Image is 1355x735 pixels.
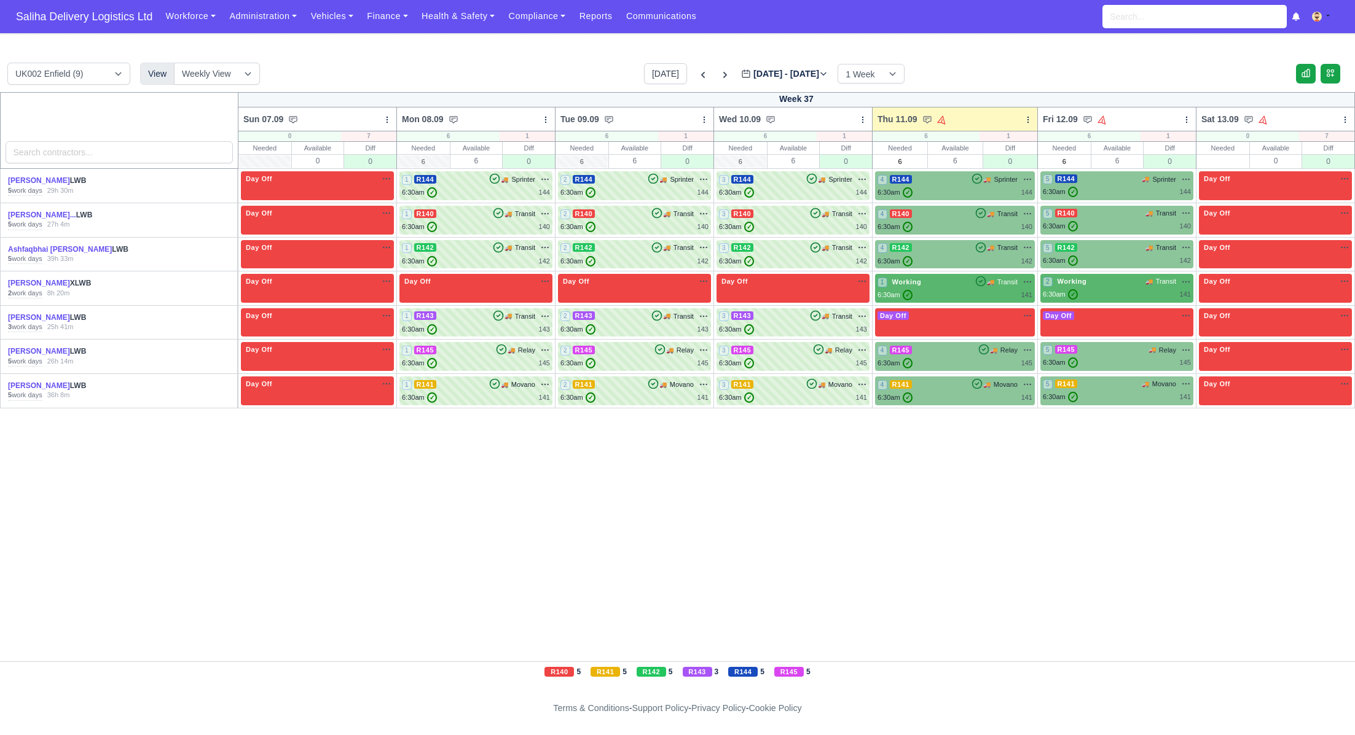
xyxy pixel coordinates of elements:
div: Diff [344,142,396,154]
div: 143 [539,324,550,335]
div: 1 [658,131,713,141]
div: 144 [1021,187,1032,198]
div: 6:30am [402,256,437,266]
div: 6:30am [402,222,437,232]
div: 6:30am [719,256,754,266]
div: 6:30am [878,187,913,198]
strong: 5 [8,220,12,228]
div: 144 [697,187,709,198]
div: Needed [238,142,291,154]
span: 🚚 [818,175,825,184]
div: 6:30am [1043,357,1078,368]
span: ✓ [1068,187,1078,197]
div: 143 [697,324,709,335]
span: 🚚 [663,243,670,252]
span: 🚚 [505,311,512,321]
div: 6:30am [560,324,595,335]
div: 0 [292,154,344,167]
button: [DATE] [644,63,687,84]
span: 4 [878,243,887,253]
div: 0 [1250,154,1302,167]
span: Fri 12.09 [1043,113,1078,125]
span: 1 [402,175,412,185]
span: ✓ [903,222,913,232]
span: R145 [573,346,595,354]
span: 🚚 [825,346,832,355]
div: 142 [697,256,709,266]
span: Day Off [1201,311,1233,320]
div: 142 [539,256,550,266]
span: Transit [674,311,694,322]
div: 145 [1180,357,1191,368]
a: Vehicles [304,4,360,28]
strong: 3 [8,323,12,330]
span: 🚚 [505,243,512,252]
div: 0 [661,154,713,168]
div: 144 [539,187,550,198]
span: 1 [402,209,412,219]
span: Transit [997,209,1018,219]
span: ✓ [903,187,913,198]
strong: 5 [8,187,12,194]
a: Administration [222,4,304,28]
span: R145 [731,346,754,354]
span: R140 [573,209,595,218]
span: 2 [560,346,570,356]
div: 6:30am [1043,289,1078,300]
iframe: Chat Widget [1294,676,1355,735]
a: [PERSON_NAME] [8,176,70,185]
span: R140 [1055,209,1078,217]
span: R144 [573,175,595,184]
span: ✓ [744,324,754,335]
span: Day Off [1201,174,1233,183]
div: 6:30am [560,187,595,198]
div: work days [8,289,42,298]
span: 🚚 [1145,243,1153,252]
span: 🚚 [505,209,512,219]
div: work days [8,322,42,332]
span: 🚚 [1145,277,1153,286]
div: 6 [714,131,817,141]
span: 5 [1043,174,1053,184]
div: 6 [873,131,980,141]
div: 6:30am [402,324,437,335]
div: Diff [983,142,1037,154]
div: Available [768,142,820,154]
div: Diff [1302,142,1354,154]
span: Sat 13.09 [1201,113,1239,125]
span: Relay [835,345,852,356]
span: Day Off [243,174,275,183]
a: Finance [360,4,415,28]
a: Cookie Policy [748,703,801,713]
div: LWB [8,210,136,220]
div: 6 [556,131,658,141]
span: ✓ [586,187,595,198]
span: 5 [1043,345,1053,355]
span: ✓ [744,187,754,198]
div: work days [8,254,42,264]
div: LWB [8,346,136,357]
span: 2 [560,243,570,253]
span: R144 [731,175,754,184]
span: Movano [994,379,1018,390]
div: Needed [714,142,767,154]
div: 0 [1144,154,1196,168]
span: 🚚 [508,346,515,355]
div: 26h 14m [47,357,74,367]
span: 2 [560,175,570,185]
div: 0 [503,154,555,168]
span: Transit [832,311,852,322]
a: Reports [572,4,619,28]
div: 141 [1021,290,1032,300]
div: 144 [856,187,867,198]
div: Needed [1038,142,1091,154]
span: ✓ [586,358,595,368]
span: Wed 10.09 [719,113,761,125]
span: R142 [890,243,913,252]
div: 6 [450,154,503,167]
div: 6 [928,154,982,167]
div: Available [928,142,982,154]
div: View [140,63,175,85]
div: 6 [1091,154,1144,167]
span: Transit [515,311,535,322]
